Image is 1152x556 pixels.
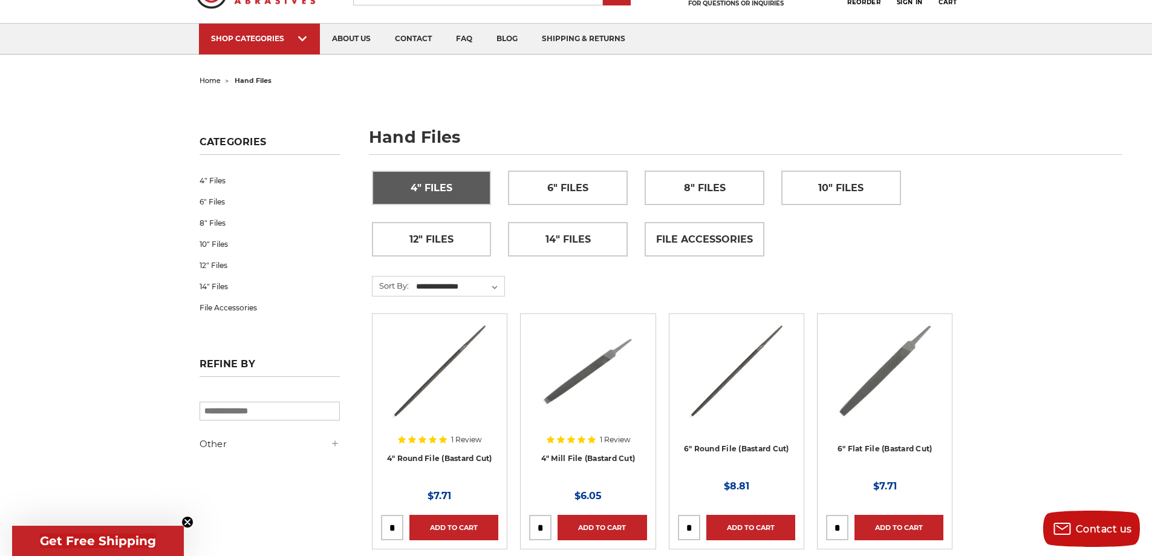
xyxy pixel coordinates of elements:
span: Contact us [1076,523,1132,535]
a: Add to Cart [409,515,498,540]
span: 6" Files [547,178,588,198]
a: 8" Files [645,171,764,204]
a: 4" Mill File Bastard Cut [529,322,646,440]
button: Contact us [1043,511,1140,547]
span: $6.05 [574,490,602,502]
span: File Accessories [656,229,753,250]
a: blog [484,24,530,54]
a: 6" Round File (Bastard Cut) [684,444,789,453]
a: 4" Round File (Bastard Cut) [387,454,492,463]
span: 12" Files [409,229,454,250]
h5: Other [200,437,340,451]
a: shipping & returns [530,24,637,54]
span: 10" Files [818,178,864,198]
span: hand files [235,76,272,85]
span: 1 Review [451,436,482,443]
a: File Accessories [645,223,764,256]
img: 4" Mill File Bastard Cut [539,322,636,419]
a: 4 Inch Round File Bastard Cut, Double Cut [381,322,498,440]
span: 14" Files [545,229,591,250]
a: Add to Cart [558,515,646,540]
a: 10" Files [782,171,900,204]
span: $7.71 [428,490,451,502]
a: 4" Files [373,171,491,204]
a: about us [320,24,383,54]
a: 6" Files [200,191,340,212]
span: 8" Files [684,178,726,198]
a: 14" Files [200,276,340,297]
span: $8.81 [724,480,749,492]
a: 8" Files [200,212,340,234]
span: $7.71 [873,480,897,492]
a: 6" Flat File (Bastard Cut) [838,444,932,453]
a: contact [383,24,444,54]
div: Get Free ShippingClose teaser [12,526,184,556]
a: Add to Cart [854,515,943,540]
img: 6 Inch Round File Bastard Cut, Double Cut [688,322,786,419]
div: SHOP CATEGORIES [211,34,308,43]
a: 12" Files [200,255,340,276]
a: 4" Files [200,170,340,191]
h5: Refine by [200,358,340,377]
a: 12" Files [373,223,491,256]
label: Sort By: [373,276,409,295]
a: 14" Files [509,223,627,256]
a: faq [444,24,484,54]
a: home [200,76,221,85]
a: 4" Mill File (Bastard Cut) [541,454,636,463]
a: 10" Files [200,234,340,255]
button: Close teaser [181,516,194,528]
a: File Accessories [200,297,340,318]
span: Get Free Shipping [40,534,156,548]
h1: hand files [369,129,1122,155]
span: 1 Review [600,436,631,443]
img: 6" Flat Bastard File [836,322,934,419]
h5: Categories [200,136,340,155]
a: 6" Files [509,171,627,204]
a: Add to Cart [706,515,795,540]
select: Sort By: [414,278,504,296]
a: 6 Inch Round File Bastard Cut, Double Cut [678,322,795,440]
img: 4 Inch Round File Bastard Cut, Double Cut [391,322,489,419]
span: 4" Files [411,178,452,198]
a: 6" Flat Bastard File [826,322,943,440]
